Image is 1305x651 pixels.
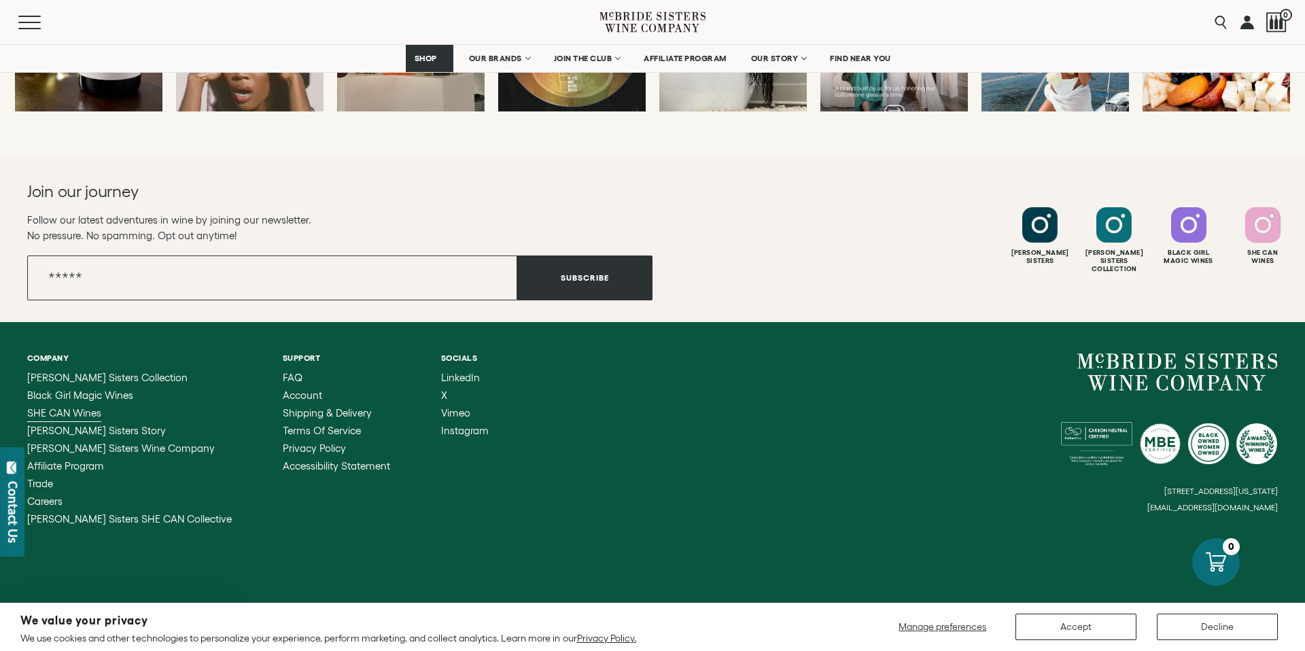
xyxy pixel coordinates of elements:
span: Black Girl Magic Wines [27,389,133,401]
button: Decline [1157,614,1278,640]
a: Follow Black Girl Magic Wines on Instagram Black GirlMagic Wines [1153,207,1224,265]
a: McBride Sisters SHE CAN Collective [27,514,232,525]
div: [PERSON_NAME] Sisters Collection [1079,249,1149,273]
a: Vimeo [441,408,489,419]
h2: Join our journey [27,181,590,203]
small: [EMAIL_ADDRESS][DOMAIN_NAME] [1147,503,1278,512]
span: Accessibility Statement [283,460,390,472]
a: FIND NEAR YOU [821,45,900,72]
a: McBride Sisters Collection [27,372,232,383]
button: Mobile Menu Trigger [18,16,67,29]
a: Privacy Policy [283,443,390,454]
span: OUR STORY [751,54,799,63]
button: Accept [1015,614,1136,640]
div: Black Girl Magic Wines [1153,249,1224,265]
div: Contact Us [6,481,20,543]
a: Privacy Policy. [577,633,636,644]
span: [PERSON_NAME] Sisters Collection [27,372,188,383]
span: Manage preferences [899,621,986,632]
a: LinkedIn [441,372,489,383]
a: Shipping & Delivery [283,408,390,419]
h2: We value your privacy [20,615,636,627]
div: [PERSON_NAME] Sisters [1005,249,1075,265]
span: Privacy Policy [283,442,346,454]
span: FIND NEAR YOU [830,54,891,63]
a: OUR BRANDS [460,45,538,72]
a: Trade [27,478,232,489]
input: Email [27,256,517,300]
a: Black Girl Magic Wines [27,390,232,401]
a: AFFILIATE PROGRAM [635,45,735,72]
span: Terms of Service [283,425,361,436]
a: Instagram [441,425,489,436]
span: [PERSON_NAME] Sisters Wine Company [27,442,215,454]
div: 0 [1223,538,1240,555]
span: FAQ [283,372,302,383]
span: AFFILIATE PROGRAM [644,54,727,63]
a: X [441,390,489,401]
span: [PERSON_NAME] Sisters Story [27,425,166,436]
span: LinkedIn [441,372,480,383]
a: McBride Sisters Wine Company [1077,353,1278,391]
span: OUR BRANDS [469,54,522,63]
a: Terms of Service [283,425,390,436]
span: X [441,389,447,401]
a: Careers [27,496,232,507]
span: Account [283,389,322,401]
a: Follow SHE CAN Wines on Instagram She CanWines [1228,207,1298,265]
a: OUR STORY [742,45,815,72]
a: Affiliate Program [27,461,232,472]
p: We use cookies and other technologies to personalize your experience, perform marketing, and coll... [20,632,636,644]
a: FAQ [283,372,390,383]
a: Follow McBride Sisters Collection on Instagram [PERSON_NAME] SistersCollection [1079,207,1149,273]
button: Manage preferences [890,614,995,640]
span: Vimeo [441,407,470,419]
span: 0 [1280,9,1292,21]
a: McBride Sisters Wine Company [27,443,232,454]
a: SHOP [406,45,453,72]
span: SHE CAN Wines [27,407,101,419]
small: [STREET_ADDRESS][US_STATE] [1164,487,1278,495]
span: [PERSON_NAME] Sisters SHE CAN Collective [27,513,232,525]
a: Account [283,390,390,401]
span: Trade [27,478,53,489]
a: SHE CAN Wines [27,408,232,419]
p: Follow our latest adventures in wine by joining our newsletter. No pressure. No spamming. Opt out... [27,212,652,243]
span: Shipping & Delivery [283,407,372,419]
a: McBride Sisters Story [27,425,232,436]
a: Follow McBride Sisters on Instagram [PERSON_NAME]Sisters [1005,207,1075,265]
span: SHOP [415,54,438,63]
div: She Can Wines [1228,249,1298,265]
a: JOIN THE CLUB [545,45,629,72]
button: Subscribe [517,256,652,300]
a: Accessibility Statement [283,461,390,472]
span: Careers [27,495,63,507]
span: Affiliate Program [27,460,104,472]
span: JOIN THE CLUB [554,54,612,63]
